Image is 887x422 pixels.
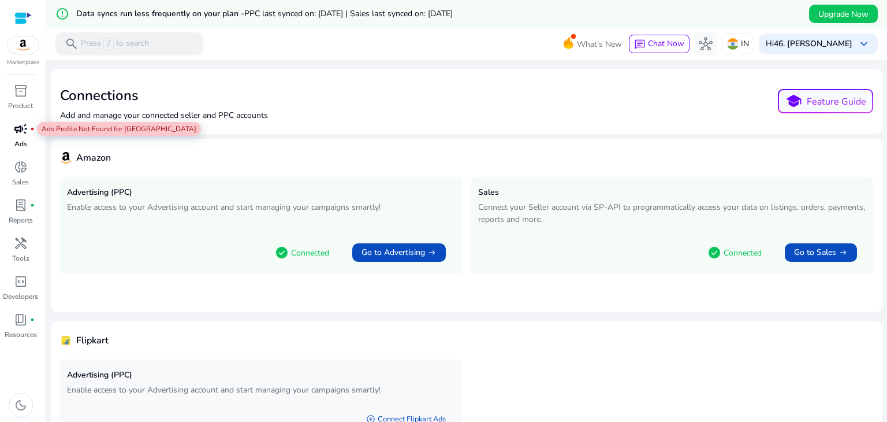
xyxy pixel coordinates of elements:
p: Connect your Seller account via SP-API to programmatically access your data on listings, orders, ... [478,201,866,225]
p: Feature Guide [807,95,866,109]
a: Go to Salesarrow_right_alt [776,239,866,266]
span: dark_mode [14,398,28,412]
span: hub [699,37,713,51]
h5: Data syncs run less frequently on your plan - [76,9,453,19]
button: chatChat Now [629,35,690,53]
span: fiber_manual_record [30,203,35,208]
span: code_blocks [14,275,28,288]
p: Product [8,101,33,111]
span: arrow_right_alt [427,248,437,257]
p: Connected [724,247,762,259]
p: Connected [291,247,329,259]
span: donut_small [14,160,28,174]
h5: Advertising (PPC) [67,371,455,380]
a: Go to Advertisingarrow_right_alt [343,239,455,266]
p: Developers [3,291,38,302]
span: inventory_2 [14,84,28,98]
h4: Amazon [76,153,111,164]
p: Marketplace [7,58,39,67]
span: fiber_manual_record [30,317,35,322]
button: Upgrade Now [809,5,878,23]
img: amazon.svg [8,36,39,54]
p: Enable access to your Advertising account and start managing your campaigns smartly! [67,384,455,396]
h5: Sales [478,188,866,198]
span: Chat Now [648,38,684,49]
img: in.svg [727,38,739,50]
button: Go to Advertisingarrow_right_alt [352,243,446,262]
p: Enable access to your Advertising account and start managing your campaigns smartly! [67,201,455,213]
p: Reports [9,215,33,225]
h4: Flipkart [76,335,109,346]
span: PPC last synced on: [DATE] | Sales last synced on: [DATE] [244,8,453,19]
b: 46. [PERSON_NAME] [774,38,852,49]
h2: Connections [60,87,268,104]
span: arrow_right_alt [838,248,848,257]
span: Go to Sales [794,247,836,258]
p: Resources [5,330,37,340]
p: Sales [12,177,29,187]
p: Press to search [81,38,149,50]
button: Go to Salesarrow_right_alt [785,243,857,262]
p: Add and manage your connected seller and PPC accounts [60,109,268,121]
button: hub [694,32,717,55]
p: Ads [14,139,27,149]
span: Go to Advertising [361,247,425,258]
span: lab_profile [14,198,28,212]
span: campaign [14,122,28,136]
span: search [65,37,79,51]
span: Upgrade Now [818,8,869,20]
span: check_circle [707,246,721,260]
mat-icon: error_outline [55,7,69,21]
span: fiber_manual_record [30,127,35,131]
span: Ads Profile Not Found for [GEOGRAPHIC_DATA] [42,124,196,134]
span: chat [634,39,646,50]
span: What's New [577,34,622,54]
span: check_circle [275,246,289,260]
p: Tools [12,253,29,264]
button: schoolFeature Guide [778,89,873,113]
span: keyboard_arrow_down [857,37,871,51]
span: / [103,38,114,50]
span: book_4 [14,313,28,327]
span: handyman [14,236,28,250]
span: school [785,93,802,110]
p: Hi [766,40,852,48]
h5: Advertising (PPC) [67,188,455,198]
p: IN [741,34,749,54]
